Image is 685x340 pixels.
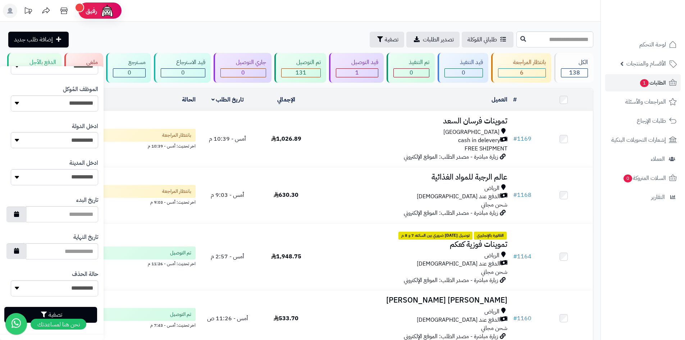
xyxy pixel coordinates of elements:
[423,35,454,44] span: تصدير الطلبات
[636,19,678,34] img: logo-2.png
[4,307,97,323] button: تصفية
[513,191,517,199] span: #
[271,135,301,143] span: 1,026.89
[639,40,666,50] span: لوحة التحكم
[623,173,666,183] span: السلات المتروكة
[445,69,483,77] div: 0
[605,150,681,168] a: العملاء
[76,196,98,204] label: تاريخ البدء
[513,314,531,323] a: #1160
[498,69,546,77] div: 6
[211,252,244,261] span: أمس - 2:57 م
[605,112,681,130] a: طلبات الإرجاع
[462,68,465,77] span: 0
[569,68,580,77] span: 138
[640,79,649,87] span: 1
[625,97,666,107] span: المراجعات والأسئلة
[639,78,666,88] span: الطلبات
[8,32,69,47] a: إضافة طلب جديد
[626,59,666,69] span: الأقسام والمنتجات
[73,233,98,241] label: تاريخ النهاية
[182,95,196,104] a: الحالة
[113,58,146,67] div: مسترجع
[170,249,191,257] span: تم التوصيل
[161,69,205,77] div: 0
[86,6,97,15] span: رفيق
[271,252,301,261] span: 1,948.75
[484,308,499,316] span: الرياض
[393,58,429,67] div: تم التنفيذ
[63,85,98,94] label: الموظف المُوكل
[458,136,500,145] span: cash in delevery
[63,53,105,83] a: ملغي 0
[71,58,98,67] div: ملغي
[611,135,666,145] span: إشعارات التحويلات البنكية
[637,116,666,126] span: طلبات الإرجاع
[498,58,546,67] div: بانتظار المراجعة
[209,135,246,143] span: أمس - 10:39 م
[336,69,378,77] div: 1
[624,174,632,182] span: 0
[336,58,378,67] div: قيد التوصيل
[221,69,266,77] div: 0
[404,209,498,217] span: زيارة مباشرة - مصدر الطلب: الموقع الإلكتروني
[113,69,145,77] div: 0
[274,314,298,323] span: 533.70
[490,53,553,83] a: بانتظار المراجعة 6
[605,74,681,91] a: الطلبات1
[651,154,665,164] span: العملاء
[404,153,498,161] span: زيارة مباشرة - مصدر الطلب: الموقع الإلكتروني
[318,296,507,304] h3: [PERSON_NAME] [PERSON_NAME]
[355,68,359,77] span: 1
[436,53,490,83] a: قيد التنفيذ 0
[481,268,507,276] span: شحن مجاني
[211,95,244,104] a: تاريخ الطلب
[651,192,665,202] span: التقارير
[211,191,244,199] span: أمس - 9:03 م
[474,232,507,240] span: الفاتورة بالإنجليزي
[513,135,531,143] a: #1169
[385,53,436,83] a: تم التنفيذ 0
[162,132,191,139] span: بانتظار المراجعة
[484,184,499,192] span: الرياض
[406,32,460,47] a: تصدير الطلبات
[513,95,517,104] a: #
[220,58,266,67] div: جاري التوصيل
[417,260,500,268] span: الدفع عند [DEMOGRAPHIC_DATA]
[241,68,245,77] span: 0
[462,32,513,47] a: طلباتي المُوكلة
[277,95,295,104] a: الإجمالي
[513,252,517,261] span: #
[6,53,63,83] a: الدفع بالآجل 0
[72,270,98,278] label: حالة الحذف
[465,144,507,153] span: FREE SHIPMENT
[318,240,507,249] h3: تموينات فوزية كعكم
[181,68,185,77] span: 0
[394,69,429,77] div: 0
[481,324,507,332] span: شحن مجاني
[274,191,298,199] span: 630.30
[417,316,500,324] span: الدفع عند [DEMOGRAPHIC_DATA]
[417,192,500,201] span: الدفع عند [DEMOGRAPHIC_DATA]
[296,68,306,77] span: 131
[605,131,681,149] a: إشعارات التحويلات البنكية
[513,135,517,143] span: #
[152,53,212,83] a: قيد الاسترجاع 0
[398,232,472,240] span: توصيل [DATE] ضروري بين الساعه 7 و 8 م
[520,68,524,77] span: 6
[105,53,152,83] a: مسترجع 0
[492,95,507,104] a: العميل
[404,276,498,285] span: زيارة مباشرة - مصدر الطلب: الموقع الإلكتروني
[100,4,114,18] img: ai-face.png
[19,4,37,20] a: تحديثات المنصة
[513,314,517,323] span: #
[467,35,497,44] span: طلباتي المُوكلة
[444,58,483,67] div: قيد التنفيذ
[128,68,131,77] span: 0
[72,122,98,131] label: ادخل الدولة
[328,53,385,83] a: قيد التوصيل 1
[513,252,531,261] a: #1164
[273,53,328,83] a: تم التوصيل 131
[318,173,507,181] h3: عالم الرجبة للمواد الغذائية
[553,53,595,83] a: الكل138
